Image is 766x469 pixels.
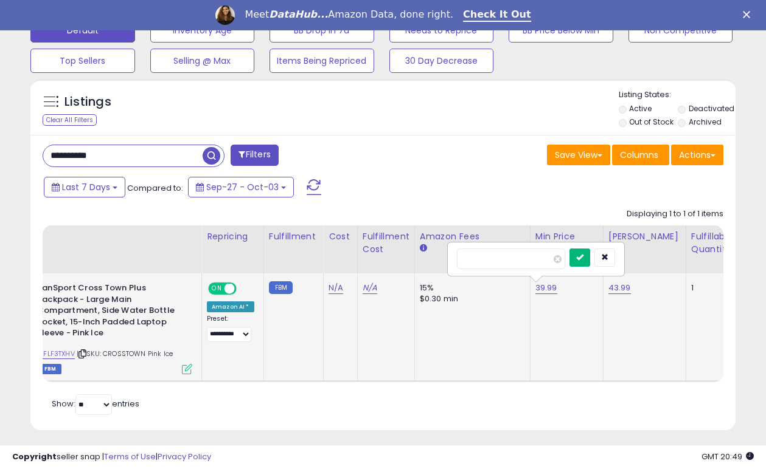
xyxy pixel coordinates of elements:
button: Selling @ Max [150,49,255,73]
a: Privacy Policy [158,451,211,462]
span: Compared to: [127,182,183,194]
div: Close [743,11,755,18]
p: Listing States: [619,89,736,101]
div: Clear All Filters [43,114,97,126]
a: B0FLF3TXHV [35,349,75,359]
small: FBM [269,281,293,294]
span: 2025-10-11 20:49 GMT [702,451,754,462]
button: Actions [671,145,723,165]
button: Top Sellers [30,49,135,73]
span: OFF [235,284,254,294]
button: Filters [231,145,278,166]
span: Sep-27 - Oct-03 [206,181,279,193]
a: N/A [329,282,343,294]
a: 43.99 [608,282,631,294]
button: 30 Day Decrease [389,49,494,73]
b: JanSport Cross Town Plus Backpack - Large Main Compartment, Side Water Bottle Pocket, 15-Inch Pad... [37,282,185,342]
div: Fulfillment Cost [363,230,409,256]
div: $0.30 min [420,293,521,304]
button: Save View [547,145,610,165]
a: Check It Out [463,9,531,22]
small: Amazon Fees. [420,243,427,254]
button: Last 7 Days [44,177,125,197]
a: Terms of Use [104,451,156,462]
div: Repricing [207,230,259,243]
label: Out of Stock [629,117,674,127]
span: Last 7 Days [62,181,110,193]
span: Show: entries [52,398,139,409]
label: Deactivated [689,103,734,114]
div: Meet Amazon Data, done right. [245,9,453,21]
a: 39.99 [535,282,557,294]
span: ON [209,284,225,294]
h5: Listings [64,94,111,111]
button: Sep-27 - Oct-03 [188,177,294,197]
div: Fulfillment [269,230,318,243]
div: Amazon AI * [207,301,254,312]
label: Archived [689,117,722,127]
div: Amazon Fees [420,230,525,243]
button: Columns [612,145,669,165]
a: N/A [363,282,377,294]
i: DataHub... [269,9,328,20]
div: 1 [691,282,729,293]
div: Fulfillable Quantity [691,230,733,256]
span: FBM [40,364,61,374]
div: Min Price [535,230,598,243]
button: Items Being Repriced [270,49,374,73]
div: Cost [329,230,352,243]
div: Preset: [207,315,254,342]
div: 15% [420,282,521,293]
strong: Copyright [12,451,57,462]
label: Active [629,103,652,114]
img: Profile image for Georgie [215,5,235,25]
div: Displaying 1 to 1 of 1 items [627,208,723,220]
div: [PERSON_NAME] [608,230,681,243]
span: Columns [620,149,658,161]
div: Title [7,230,197,243]
div: seller snap | | [12,451,211,463]
span: | SKU: CROSSTOWN Pink Ice [77,349,173,358]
